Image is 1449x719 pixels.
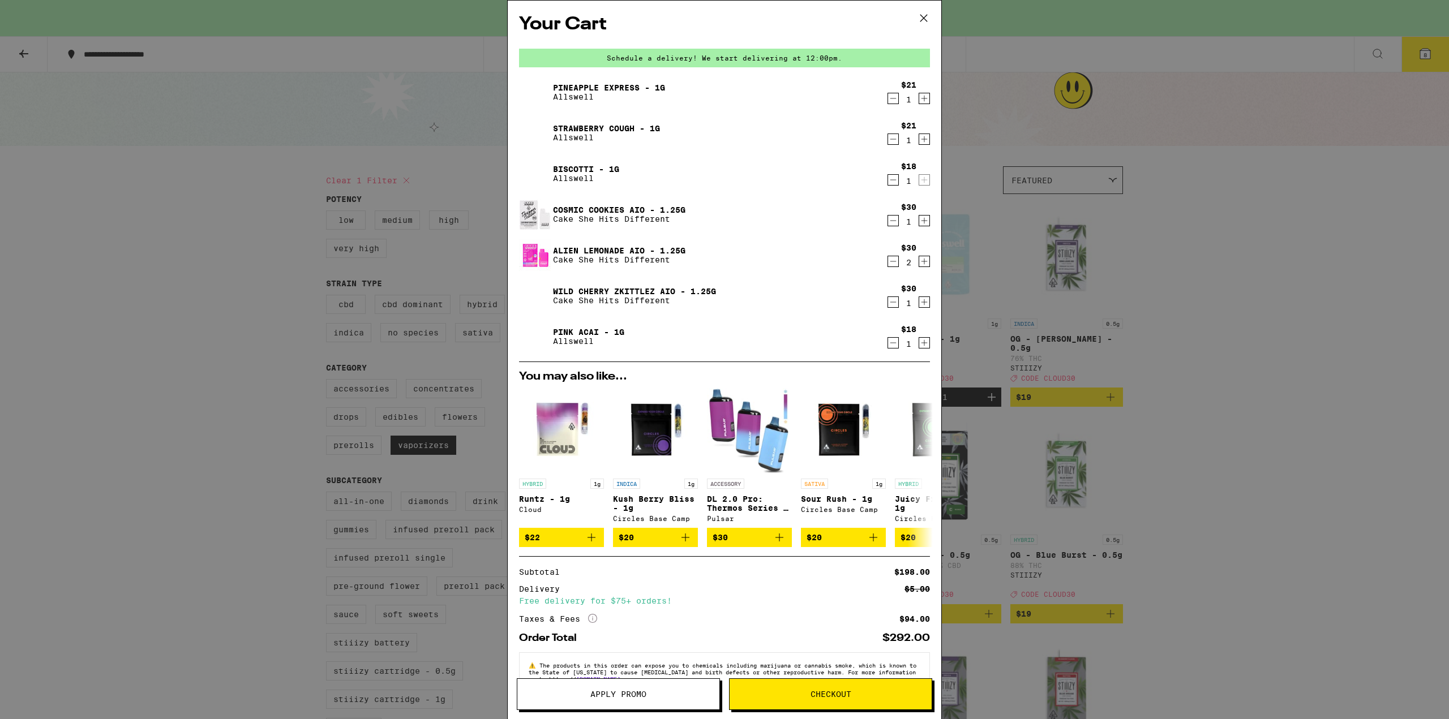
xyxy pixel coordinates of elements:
[919,256,930,267] button: Increment
[519,49,930,67] div: Schedule a delivery! We start delivering at 12:00pm.
[899,615,930,623] div: $94.00
[801,528,886,547] button: Add to bag
[882,633,930,643] div: $292.00
[553,287,716,296] a: Wild Cherry Zkittlez AIO - 1.25g
[519,494,604,503] p: Runtz - 1g
[811,690,851,698] span: Checkout
[888,93,899,104] button: Decrement
[888,296,899,308] button: Decrement
[801,506,886,513] div: Circles Base Camp
[613,388,698,473] img: Circles Base Camp - Kush Berry Bliss - 1g
[519,479,546,489] p: HYBRID
[901,325,916,334] div: $18
[901,339,916,348] div: 1
[576,675,620,682] a: [DOMAIN_NAME]
[553,296,716,305] p: Cake She Hits Different
[894,568,930,576] div: $198.00
[801,494,886,503] p: Sour Rush - 1g
[801,479,828,489] p: SATIVA
[519,597,930,605] div: Free delivery for $75+ orders!
[901,299,916,308] div: 1
[801,388,886,473] img: Circles Base Camp - Sour Rush - 1g
[525,533,540,542] span: $22
[519,158,551,190] img: Biscotti - 1g
[553,83,665,92] a: Pineapple Express - 1g
[707,528,792,547] button: Add to bag
[901,258,916,267] div: 2
[901,533,916,542] span: $20
[519,585,568,593] div: Delivery
[519,614,597,624] div: Taxes & Fees
[919,296,930,308] button: Increment
[519,528,604,547] button: Add to bag
[729,678,932,710] button: Checkout
[904,585,930,593] div: $5.00
[901,217,916,226] div: 1
[919,215,930,226] button: Increment
[553,214,685,223] p: Cake She Hits Different
[901,203,916,212] div: $30
[895,388,980,473] img: Circles Base Camp - Juicy Fritter - 1g
[713,533,728,542] span: $30
[517,678,720,710] button: Apply Promo
[590,690,646,698] span: Apply Promo
[707,479,744,489] p: ACCESSORY
[519,76,551,108] img: Pineapple Express - 1g
[895,528,980,547] button: Add to bag
[529,662,539,669] span: ⚠️
[613,479,640,489] p: INDICA
[553,205,685,214] a: Cosmic Cookies AIO - 1.25g
[519,633,585,643] div: Order Total
[895,479,922,489] p: HYBRID
[553,328,624,337] a: Pink Acai - 1g
[519,239,551,271] img: Alien Lemonade AIO - 1.25g
[895,494,980,513] p: Juicy Fritter - 1g
[553,92,665,101] p: Allswell
[613,388,698,528] a: Open page for Kush Berry Bliss - 1g from Circles Base Camp
[895,515,980,522] div: Circles Base Camp
[529,662,916,682] span: The products in this order can expose you to chemicals including marijuana or cannabis smoke, whi...
[801,388,886,528] a: Open page for Sour Rush - 1g from Circles Base Camp
[919,93,930,104] button: Increment
[553,255,685,264] p: Cake She Hits Different
[7,8,82,17] span: Hi. Need any help?
[553,246,685,255] a: Alien Lemonade AIO - 1.25g
[901,162,916,171] div: $18
[901,243,916,252] div: $30
[553,124,660,133] a: Strawberry Cough - 1g
[888,174,899,186] button: Decrement
[553,165,619,174] a: Biscotti - 1g
[901,176,916,186] div: 1
[519,371,930,382] h2: You may also like...
[553,337,624,346] p: Allswell
[553,133,660,142] p: Allswell
[901,284,916,293] div: $30
[684,479,698,489] p: 1g
[888,337,899,348] button: Decrement
[707,515,792,522] div: Pulsar
[901,121,916,130] div: $21
[919,174,930,186] button: Increment
[888,256,899,267] button: Decrement
[872,479,886,489] p: 1g
[707,388,792,473] img: Pulsar - DL 2.0 Pro: Thermos Series - Purple
[613,494,698,513] p: Kush Berry Bliss - 1g
[519,199,551,230] img: Cosmic Cookies AIO - 1.25g
[519,568,568,576] div: Subtotal
[919,337,930,348] button: Increment
[901,95,916,104] div: 1
[919,134,930,145] button: Increment
[613,528,698,547] button: Add to bag
[613,515,698,522] div: Circles Base Camp
[519,506,604,513] div: Cloud
[590,479,604,489] p: 1g
[707,388,792,528] a: Open page for DL 2.0 Pro: Thermos Series - Purple from Pulsar
[519,388,604,528] a: Open page for Runtz - 1g from Cloud
[901,80,916,89] div: $21
[807,533,822,542] span: $20
[519,12,930,37] h2: Your Cart
[619,533,634,542] span: $20
[553,174,619,183] p: Allswell
[888,134,899,145] button: Decrement
[895,388,980,528] a: Open page for Juicy Fritter - 1g from Circles Base Camp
